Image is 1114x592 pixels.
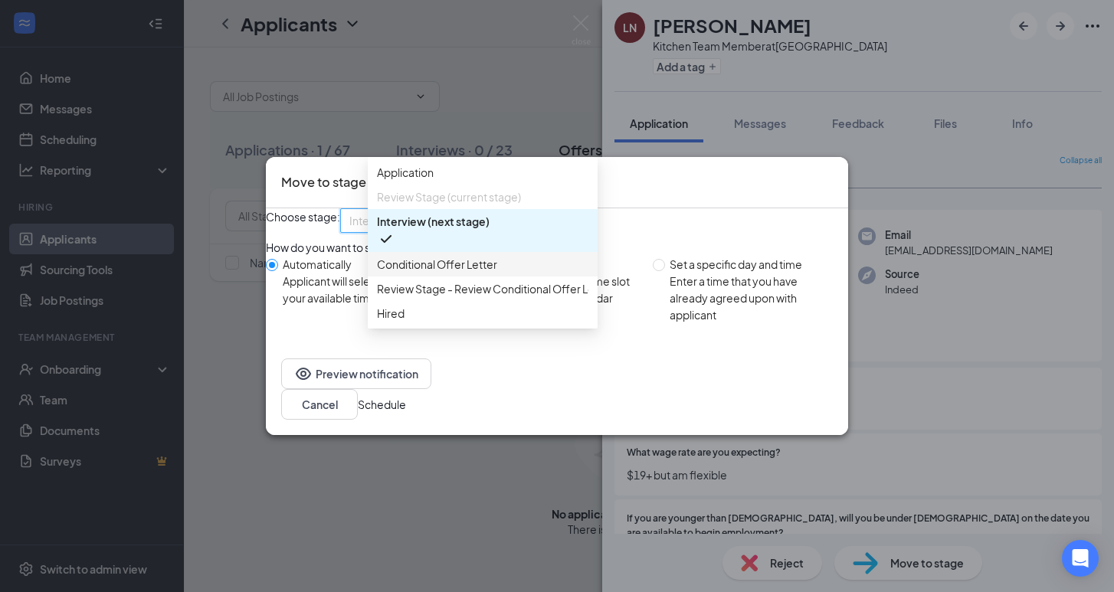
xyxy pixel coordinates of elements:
div: Open Intercom Messenger [1062,540,1099,577]
span: Interview (next stage) [377,213,490,230]
button: Cancel [281,389,358,420]
span: Review Stage (current stage) [377,188,521,205]
button: Schedule [358,396,406,413]
svg: Eye [294,365,313,383]
div: Applicant will select from your available time slots [283,273,414,306]
div: Set a specific day and time [670,256,836,273]
div: Enter a time that you have already agreed upon with applicant [670,273,836,323]
span: Application [377,164,434,181]
div: Automatically [283,256,414,273]
span: Hired [377,305,405,322]
span: Interview (next stage) [349,209,457,232]
button: EyePreview notification [281,358,431,389]
span: Conditional Offer Letter [377,256,497,273]
span: Review Stage - Review Conditional Offer Letter [377,280,613,297]
div: How do you want to schedule time with the applicant? [266,239,848,256]
h3: Move to stage [281,172,366,192]
span: Choose stage: [266,208,340,233]
svg: Checkmark [377,230,395,248]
